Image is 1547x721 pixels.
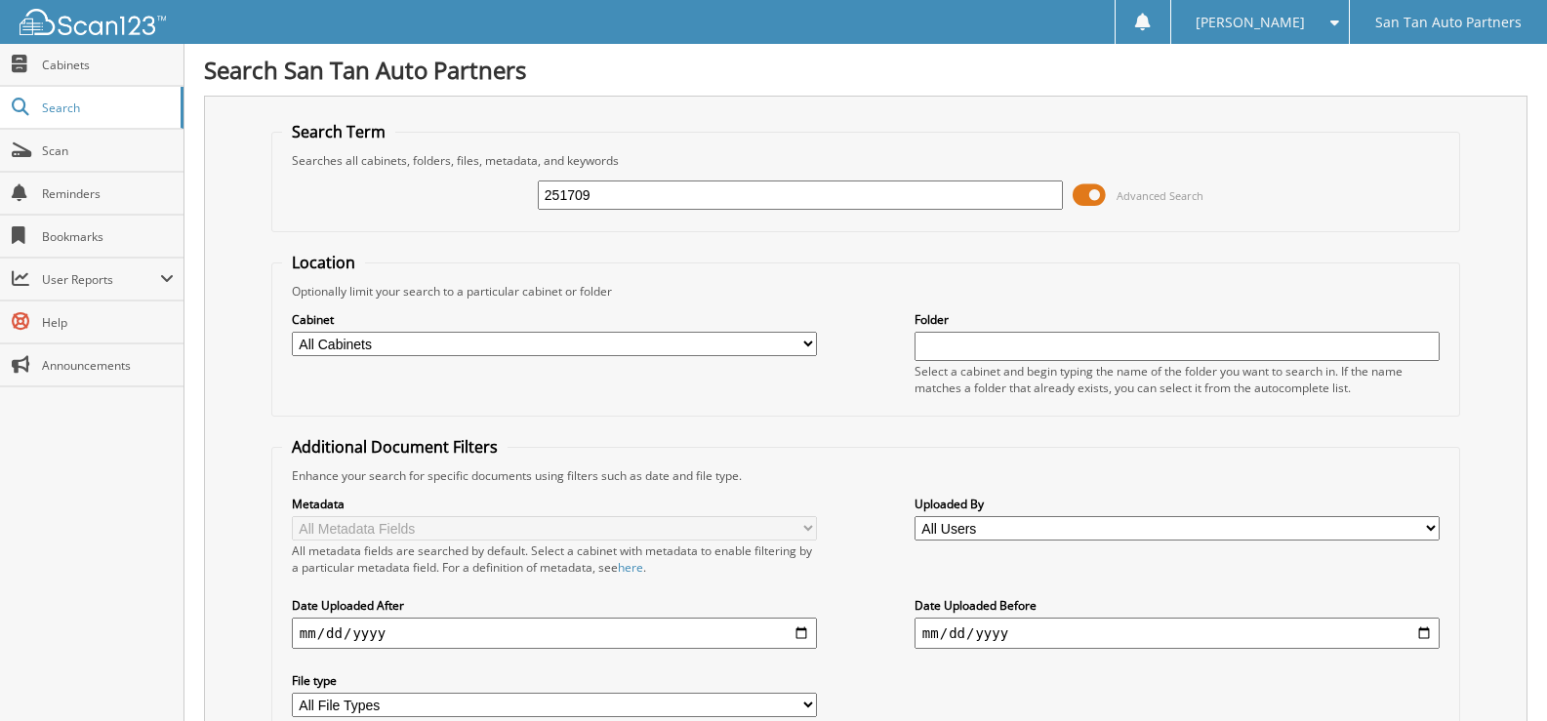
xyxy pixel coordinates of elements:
label: Date Uploaded Before [915,597,1440,614]
span: Bookmarks [42,228,174,245]
span: Scan [42,142,174,159]
div: Optionally limit your search to a particular cabinet or folder [282,283,1449,300]
span: Cabinets [42,57,174,73]
a: here [618,559,643,576]
legend: Search Term [282,121,395,142]
input: end [915,618,1440,649]
span: Advanced Search [1117,188,1203,203]
iframe: Chat Widget [1449,627,1547,721]
input: start [292,618,817,649]
div: Searches all cabinets, folders, files, metadata, and keywords [282,152,1449,169]
label: File type [292,672,817,689]
span: Reminders [42,185,174,202]
h1: Search San Tan Auto Partners [204,54,1527,86]
div: All metadata fields are searched by default. Select a cabinet with metadata to enable filtering b... [292,542,817,576]
label: Cabinet [292,311,817,328]
span: User Reports [42,271,160,288]
legend: Additional Document Filters [282,436,508,458]
span: Help [42,314,174,331]
img: scan123-logo-white.svg [20,9,166,35]
div: Select a cabinet and begin typing the name of the folder you want to search in. If the name match... [915,363,1440,396]
legend: Location [282,252,365,273]
span: Search [42,100,171,116]
label: Metadata [292,496,817,512]
label: Uploaded By [915,496,1440,512]
label: Folder [915,311,1440,328]
span: Announcements [42,357,174,374]
div: Enhance your search for specific documents using filters such as date and file type. [282,467,1449,484]
label: Date Uploaded After [292,597,817,614]
span: San Tan Auto Partners [1375,17,1522,28]
span: [PERSON_NAME] [1196,17,1305,28]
